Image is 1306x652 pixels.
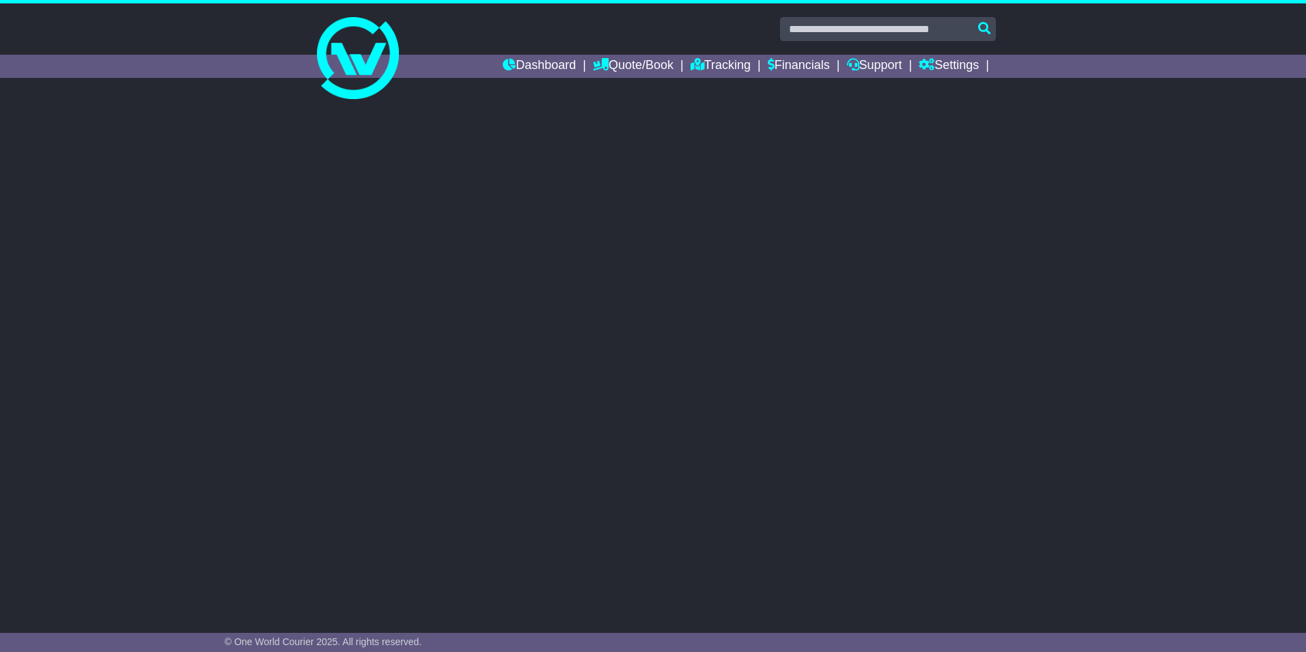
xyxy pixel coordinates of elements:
[919,55,979,78] a: Settings
[768,55,830,78] a: Financials
[847,55,902,78] a: Support
[225,636,422,647] span: © One World Courier 2025. All rights reserved.
[691,55,751,78] a: Tracking
[593,55,673,78] a: Quote/Book
[503,55,576,78] a: Dashboard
